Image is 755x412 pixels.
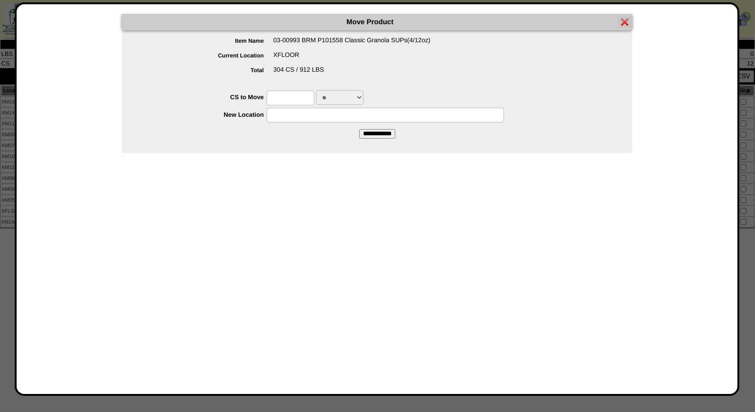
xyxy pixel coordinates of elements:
label: New Location [141,111,267,118]
div: XFLOOR [141,51,632,66]
div: Move Product [122,14,632,30]
div: 304 CS / 912 LBS [141,66,632,81]
label: Current Location [141,52,273,59]
img: error.gif [621,18,629,26]
label: Item Name [141,37,273,44]
div: 03-00993 BRM P101558 Classic Granola SUPs(4/12oz) [141,37,632,51]
label: CS to Move [141,94,267,101]
label: Total [141,67,273,74]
